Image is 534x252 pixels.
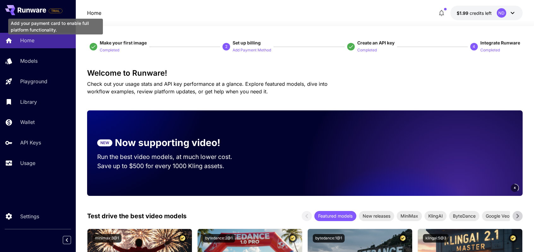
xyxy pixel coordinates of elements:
[514,185,516,190] span: 4
[87,81,328,95] span: Check out your usage stats and API key performance at a glance. Explore featured models, dive int...
[100,46,119,54] button: Completed
[359,213,394,219] span: New releases
[20,139,41,146] p: API Keys
[357,40,395,45] span: Create an API key
[314,211,356,221] div: Featured models
[288,234,297,243] button: Certified Model – Vetted for best performance and includes a commercial license.
[457,10,470,16] span: $1.99
[8,19,103,34] div: Add your payment card to enable full platform functionality.
[359,211,394,221] div: New releases
[68,234,76,246] div: Collapse sidebar
[424,211,447,221] div: KlingAI
[20,37,34,44] p: Home
[87,69,522,78] h3: Welcome to Runware!
[87,9,101,17] nav: breadcrumb
[87,9,101,17] a: Home
[424,213,447,219] span: KlingAI
[233,40,261,45] span: Set up billing
[357,47,377,53] p: Completed
[115,136,220,150] p: Now supporting video!
[397,211,422,221] div: MiniMax
[225,44,228,50] p: 2
[450,6,523,20] button: $1.9872ND
[313,234,345,243] button: bytedance:1@1
[449,213,479,219] span: ByteDance
[49,7,62,15] span: Add your payment card to enable full platform functionality.
[20,118,35,126] p: Wallet
[20,213,39,220] p: Settings
[100,140,109,146] p: NEW
[97,152,244,161] p: Run the best video models, at much lower cost.
[473,44,475,50] p: 4
[178,234,187,243] button: Certified Model – Vetted for best performance and includes a commercial license.
[49,9,62,13] span: TRIAL
[482,211,513,221] div: Google Veo
[20,57,38,65] p: Models
[457,10,492,16] div: $1.9872
[480,47,500,53] p: Completed
[233,46,271,54] button: Add Payment Method
[314,213,356,219] span: Featured models
[63,236,71,244] button: Collapse sidebar
[399,234,407,243] button: Certified Model – Vetted for best performance and includes a commercial license.
[20,78,47,85] p: Playground
[87,211,187,221] p: Test drive the best video models
[20,159,35,167] p: Usage
[100,47,119,53] p: Completed
[470,10,492,16] span: credits left
[97,161,244,171] p: Save up to $500 for every 1000 Kling assets.
[480,40,520,45] span: Integrate Runware
[449,211,479,221] div: ByteDance
[397,213,422,219] span: MiniMax
[203,234,235,243] button: bytedance:2@1
[100,40,147,45] span: Make your first image
[482,213,513,219] span: Google Veo
[20,98,37,106] p: Library
[92,234,122,243] button: minimax:3@1
[233,47,271,53] p: Add Payment Method
[480,46,500,54] button: Completed
[509,234,517,243] button: Certified Model – Vetted for best performance and includes a commercial license.
[423,234,449,243] button: klingai:5@3
[357,46,377,54] button: Completed
[497,8,506,18] div: ND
